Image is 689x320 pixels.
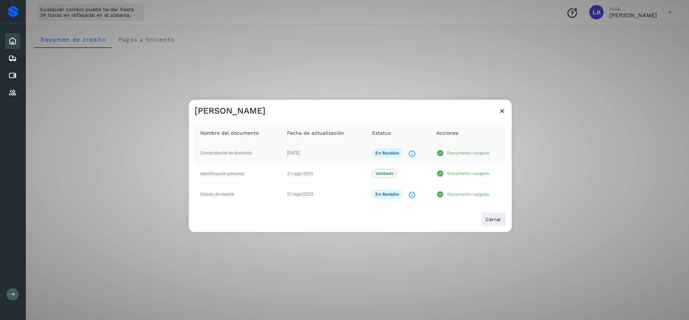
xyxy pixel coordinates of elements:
span: 21/ago/2025 [287,192,313,197]
p: Documento cargado [447,191,489,196]
span: Estatus [372,129,391,137]
div: Inicio [5,33,20,49]
div: Proveedores [5,85,20,101]
span: Comprobante de domicilio [200,150,252,155]
span: [DATE] [287,150,300,155]
h3: [PERSON_NAME] [194,105,266,116]
p: Validado [375,171,394,176]
p: Documento cargado [447,171,489,176]
span: Acciones [436,129,458,137]
p: En revisión [375,150,399,155]
span: Identificación personal [200,171,244,176]
span: Estado de cuenta [200,192,234,197]
div: Cuentas por pagar [5,68,20,83]
button: Cerrar [481,212,506,226]
span: 21/ago/2025 [287,171,313,176]
span: Nombre del documento [200,129,259,137]
div: Embarques [5,51,20,66]
span: Fecha de actualización [287,129,344,137]
p: En revisión [375,191,399,196]
span: Cerrar [486,216,501,221]
p: Documento cargado [447,150,489,155]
